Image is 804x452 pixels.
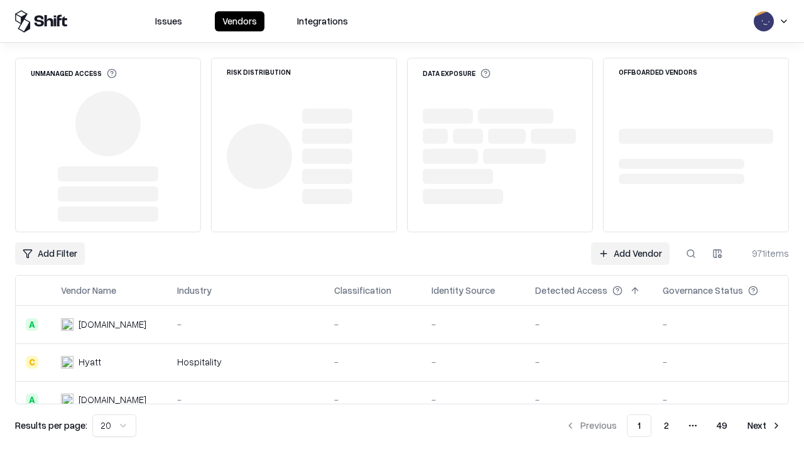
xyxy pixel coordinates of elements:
div: Hospitality [177,355,314,369]
button: 2 [654,414,679,437]
div: - [663,355,778,369]
div: - [663,318,778,331]
button: 49 [707,414,737,437]
div: Governance Status [663,284,743,297]
div: Risk Distribution [227,68,291,75]
button: 1 [627,414,651,437]
img: Hyatt [61,356,73,369]
div: - [432,393,515,406]
div: - [177,318,314,331]
div: Data Exposure [423,68,491,78]
div: Vendor Name [61,284,116,297]
p: Results per page: [15,419,87,432]
button: Add Filter [15,242,85,265]
div: - [334,318,411,331]
nav: pagination [558,414,789,437]
button: Next [740,414,789,437]
div: [DOMAIN_NAME] [79,393,146,406]
img: primesec.co.il [61,394,73,406]
button: Issues [148,11,190,31]
div: - [663,393,778,406]
button: Integrations [290,11,356,31]
div: Offboarded Vendors [619,68,697,75]
img: intrado.com [61,318,73,331]
div: - [432,318,515,331]
div: Classification [334,284,391,297]
div: Hyatt [79,355,101,369]
div: Identity Source [432,284,495,297]
div: - [535,355,643,369]
div: A [26,394,38,406]
div: - [177,393,314,406]
div: - [535,393,643,406]
div: - [334,393,411,406]
div: - [334,355,411,369]
div: Detected Access [535,284,607,297]
div: A [26,318,38,331]
div: C [26,356,38,369]
div: 971 items [739,247,789,260]
div: Unmanaged Access [31,68,117,78]
a: Add Vendor [591,242,670,265]
div: Industry [177,284,212,297]
div: - [432,355,515,369]
div: [DOMAIN_NAME] [79,318,146,331]
div: - [535,318,643,331]
button: Vendors [215,11,264,31]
